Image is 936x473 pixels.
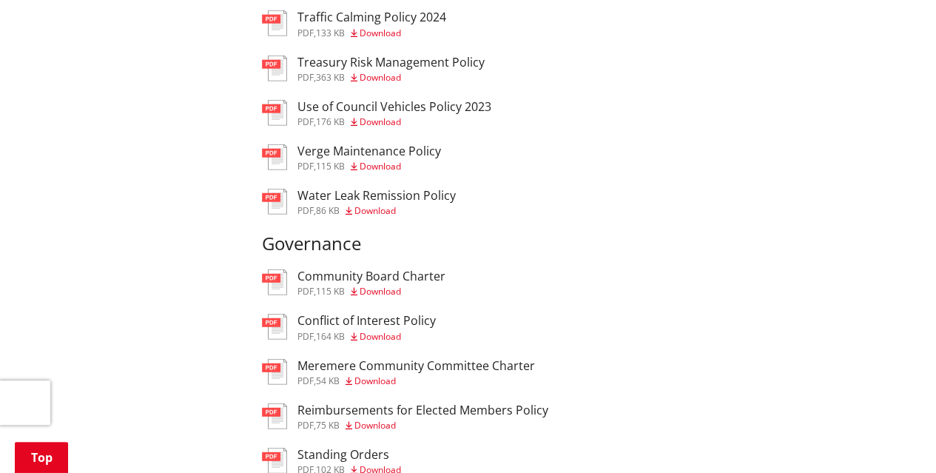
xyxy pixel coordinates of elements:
span: 164 KB [316,330,345,343]
a: Community Board Charter pdf,115 KB Download [262,269,445,296]
span: 115 KB [316,160,345,172]
h3: Meremere Community Committee Charter [297,359,535,373]
span: Download [354,375,396,387]
h3: Verge Maintenance Policy [297,144,441,158]
div: , [297,118,491,127]
div: , [297,207,456,215]
span: Download [360,160,401,172]
span: Download [354,419,396,432]
h3: Reimbursements for Elected Members Policy [297,403,548,417]
div: , [297,29,446,38]
a: Water Leak Remission Policy pdf,86 KB Download [262,189,456,215]
h3: Treasury Risk Management Policy [297,56,485,70]
img: document-pdf.svg [262,359,287,385]
span: Download [360,115,401,128]
span: pdf [297,204,314,217]
span: Download [360,27,401,39]
div: , [297,332,436,341]
div: , [297,421,548,430]
span: Download [360,330,401,343]
img: document-pdf.svg [262,144,287,170]
iframe: Messenger Launcher [868,411,921,464]
span: pdf [297,115,314,128]
a: Meremere Community Committee Charter pdf,54 KB Download [262,359,535,386]
h3: Water Leak Remission Policy [297,189,456,203]
img: document-pdf.svg [262,403,287,429]
a: Verge Maintenance Policy pdf,115 KB Download [262,144,441,171]
img: document-pdf.svg [262,269,287,295]
img: document-pdf.svg [262,189,287,215]
img: document-pdf.svg [262,56,287,81]
a: Conflict of Interest Policy pdf,164 KB Download [262,314,436,341]
span: pdf [297,419,314,432]
span: 75 KB [316,419,340,432]
span: 115 KB [316,285,345,298]
span: pdf [297,330,314,343]
img: document-pdf.svg [262,10,287,36]
span: pdf [297,71,314,84]
a: Use of Council Vehicles Policy 2023 pdf,176 KB Download [262,100,491,127]
h3: Use of Council Vehicles Policy 2023 [297,100,491,114]
div: , [297,73,485,82]
div: , [297,287,445,296]
span: Download [354,204,396,217]
a: Reimbursements for Elected Members Policy pdf,75 KB Download [262,403,548,430]
span: 176 KB [316,115,345,128]
img: document-pdf.svg [262,100,287,126]
span: 54 KB [316,375,340,387]
a: Treasury Risk Management Policy pdf,363 KB Download [262,56,485,82]
h3: Traffic Calming Policy 2024 [297,10,446,24]
div: , [297,377,535,386]
a: Traffic Calming Policy 2024 pdf,133 KB Download [262,10,446,37]
h3: Community Board Charter [297,269,445,284]
span: pdf [297,160,314,172]
img: document-pdf.svg [262,314,287,340]
div: , [297,162,441,171]
span: Download [360,285,401,298]
span: Download [360,71,401,84]
span: 86 KB [316,204,340,217]
h3: Standing Orders [297,448,401,462]
a: Top [15,442,68,473]
h3: Governance [262,233,892,255]
span: pdf [297,27,314,39]
h3: Conflict of Interest Policy [297,314,436,328]
span: pdf [297,375,314,387]
span: 363 KB [316,71,345,84]
span: 133 KB [316,27,345,39]
span: pdf [297,285,314,298]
